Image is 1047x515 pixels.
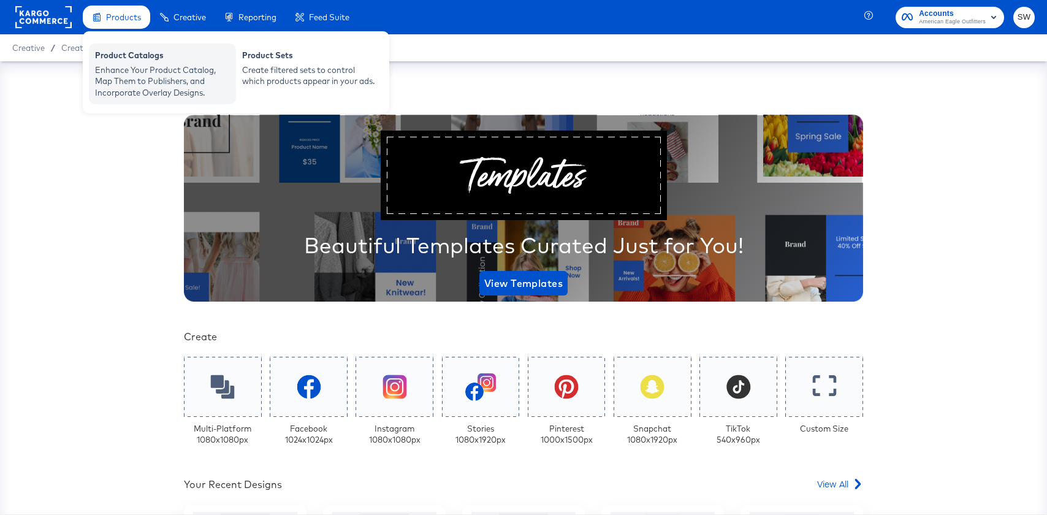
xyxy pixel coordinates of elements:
[184,478,282,492] div: Your Recent Designs
[61,43,118,53] a: Creative Home
[309,12,349,22] span: Feed Suite
[173,12,206,22] span: Creative
[238,12,276,22] span: Reporting
[304,230,744,261] div: Beautiful Templates Curated Just for You!
[896,7,1004,28] button: AccountsAmerican Eagle Outfitters
[484,275,563,292] span: View Templates
[817,478,848,490] span: View All
[800,423,848,435] div: Custom Size
[285,423,333,446] div: Facebook 1024 x 1024 px
[12,43,45,53] span: Creative
[194,423,251,446] div: Multi-Platform 1080 x 1080 px
[627,423,677,446] div: Snapchat 1080 x 1920 px
[106,12,141,22] span: Products
[919,17,986,27] span: American Eagle Outfitters
[541,423,593,446] div: Pinterest 1000 x 1500 px
[369,423,421,446] div: Instagram 1080 x 1080 px
[817,478,863,495] a: View All
[717,423,760,446] div: TikTok 540 x 960 px
[455,423,506,446] div: Stories 1080 x 1920 px
[479,271,568,296] button: View Templates
[45,43,61,53] span: /
[1013,7,1035,28] button: SW
[919,7,986,20] span: Accounts
[184,80,863,101] div: Your Custom Templates
[184,330,863,344] div: Create
[1018,10,1030,25] span: SW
